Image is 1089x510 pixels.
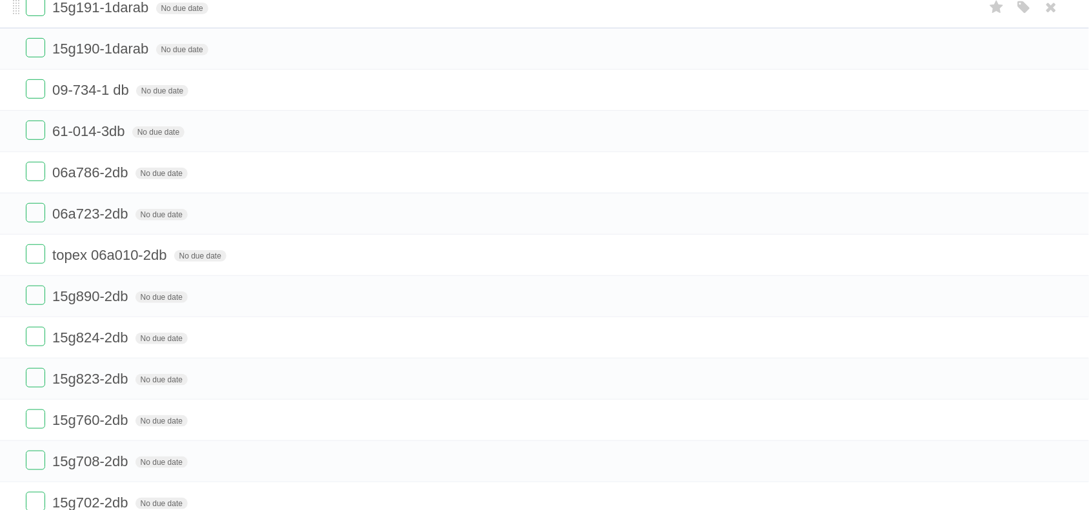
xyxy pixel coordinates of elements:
span: 15g823-2db [52,371,131,387]
span: 15g824-2db [52,329,131,346]
span: No due date [135,168,188,179]
span: No due date [135,291,188,303]
label: Done [26,162,45,181]
label: Done [26,286,45,305]
span: 15g760-2db [52,412,131,428]
span: No due date [135,498,188,509]
span: 09-734-1 db [52,82,132,98]
label: Done [26,121,45,140]
label: Done [26,451,45,470]
label: Done [26,79,45,99]
span: No due date [135,333,188,344]
span: 15g708-2db [52,453,131,469]
span: No due date [136,85,188,97]
span: No due date [132,126,185,138]
label: Done [26,409,45,429]
span: 15g190-1darab [52,41,152,57]
span: No due date [135,374,188,386]
span: No due date [135,415,188,427]
span: 15g890-2db [52,288,131,304]
span: No due date [135,456,188,468]
span: No due date [174,250,226,262]
label: Done [26,327,45,346]
span: No due date [156,44,208,55]
label: Done [26,203,45,222]
label: Done [26,38,45,57]
span: topex 06a010-2db [52,247,170,263]
span: No due date [156,3,208,14]
span: 06a786-2db [52,164,131,181]
span: 61-014-3db [52,123,128,139]
span: No due date [135,209,188,221]
label: Done [26,244,45,264]
span: 06a723-2db [52,206,131,222]
label: Done [26,368,45,387]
